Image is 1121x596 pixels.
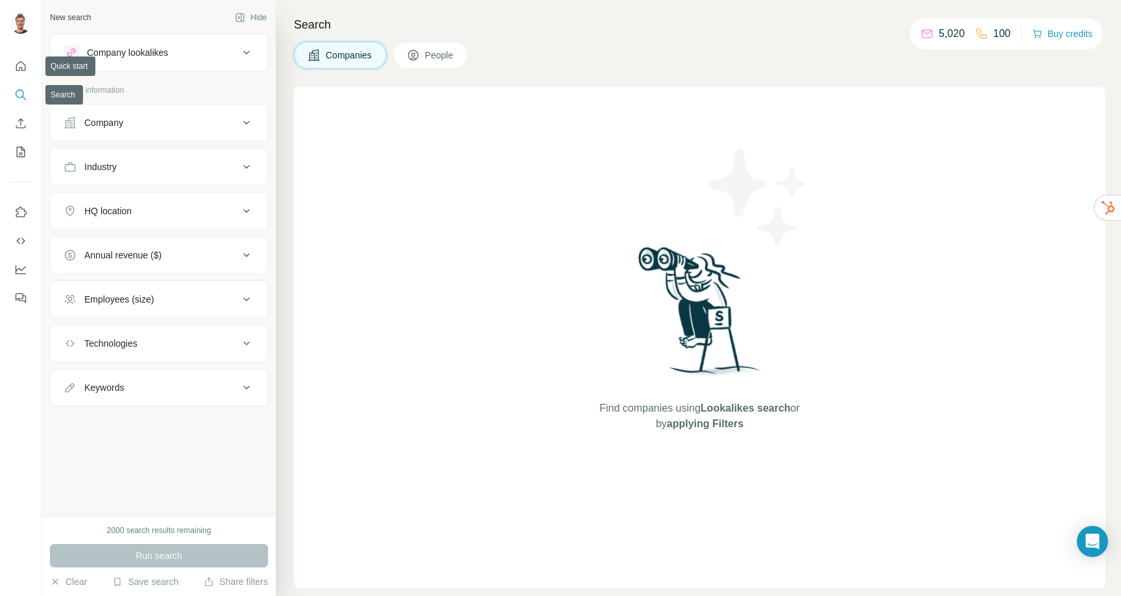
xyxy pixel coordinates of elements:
button: Quick start [10,55,31,78]
button: Use Surfe on LinkedIn [10,201,31,224]
div: Technologies [84,337,138,350]
button: Enrich CSV [10,112,31,135]
button: Clear [50,575,87,588]
h4: Search [294,16,1105,34]
span: People [425,49,455,62]
p: 5,020 [939,26,965,42]
div: Company [84,116,123,129]
button: Industry [51,151,267,182]
div: 2000 search results remaining [107,525,211,536]
div: Employees (size) [84,293,154,306]
button: Buy credits [1032,25,1092,43]
button: Dashboard [10,258,31,281]
img: Surfe Illustration - Stars [700,139,817,256]
img: Avatar [10,13,31,34]
button: Company [51,107,267,138]
div: New search [50,12,91,23]
span: Companies [326,49,373,62]
span: Find companies using or by [596,401,803,432]
button: Annual revenue ($) [51,240,267,271]
div: Annual revenue ($) [84,249,162,262]
button: Save search [112,575,178,588]
button: My lists [10,140,31,164]
button: Hide [226,8,276,27]
p: Company information [50,84,268,96]
div: Keywords [84,381,124,394]
div: Industry [84,160,117,173]
span: applying Filters [667,418,743,429]
button: Search [10,83,31,106]
button: Company lookalikes [51,37,267,68]
p: 100 [993,26,1011,42]
button: HQ location [51,195,267,227]
button: Employees (size) [51,284,267,315]
div: Open Intercom Messenger [1077,526,1108,557]
button: Keywords [51,372,267,403]
button: Share filters [204,575,268,588]
button: Use Surfe API [10,229,31,253]
img: Surfe Illustration - Woman searching with binoculars [633,243,767,388]
span: Lookalikes search [701,403,791,414]
div: Company lookalikes [87,46,168,59]
button: Technologies [51,328,267,359]
button: Feedback [10,286,31,310]
div: HQ location [84,205,132,217]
